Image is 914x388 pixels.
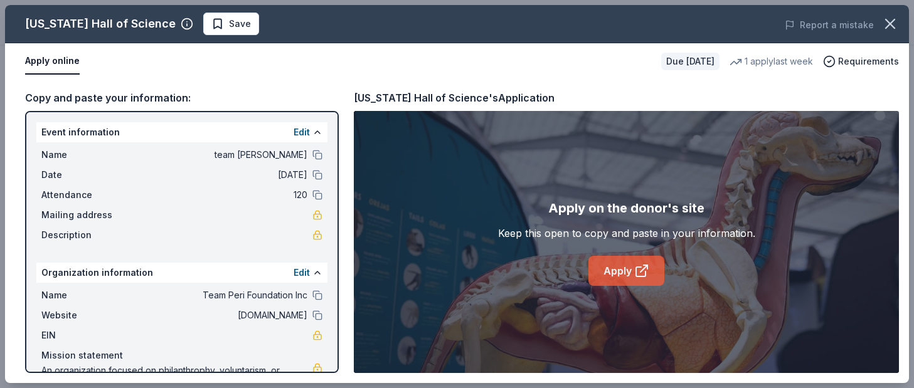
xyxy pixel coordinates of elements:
button: Requirements [823,54,899,69]
div: Keep this open to copy and paste in your information. [498,226,755,241]
span: Website [41,308,125,323]
span: Requirements [838,54,899,69]
div: Copy and paste your information: [25,90,339,106]
span: Name [41,147,125,162]
div: Event information [36,122,327,142]
div: Due [DATE] [661,53,720,70]
a: Apply [588,256,664,286]
span: [DOMAIN_NAME] [125,308,307,323]
div: Apply on the donor's site [548,198,704,218]
div: Mission statement [41,348,322,363]
button: Report a mistake [785,18,874,33]
span: Save [229,16,251,31]
button: Edit [294,125,310,140]
span: Date [41,167,125,182]
span: Attendance [41,187,125,202]
span: 120 [125,187,307,202]
button: Save [203,13,259,35]
span: Name [41,288,125,303]
div: Organization information [36,263,327,283]
button: Edit [294,265,310,280]
span: team [PERSON_NAME] [125,147,307,162]
div: [US_STATE] Hall of Science [25,14,176,34]
span: Team Peri Foundation Inc [125,288,307,303]
button: Apply online [25,48,80,75]
div: 1 apply last week [730,54,813,69]
div: [US_STATE] Hall of Science's Application [354,90,555,106]
span: Mailing address [41,207,125,223]
span: Description [41,228,125,243]
span: [DATE] [125,167,307,182]
span: EIN [41,328,125,343]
